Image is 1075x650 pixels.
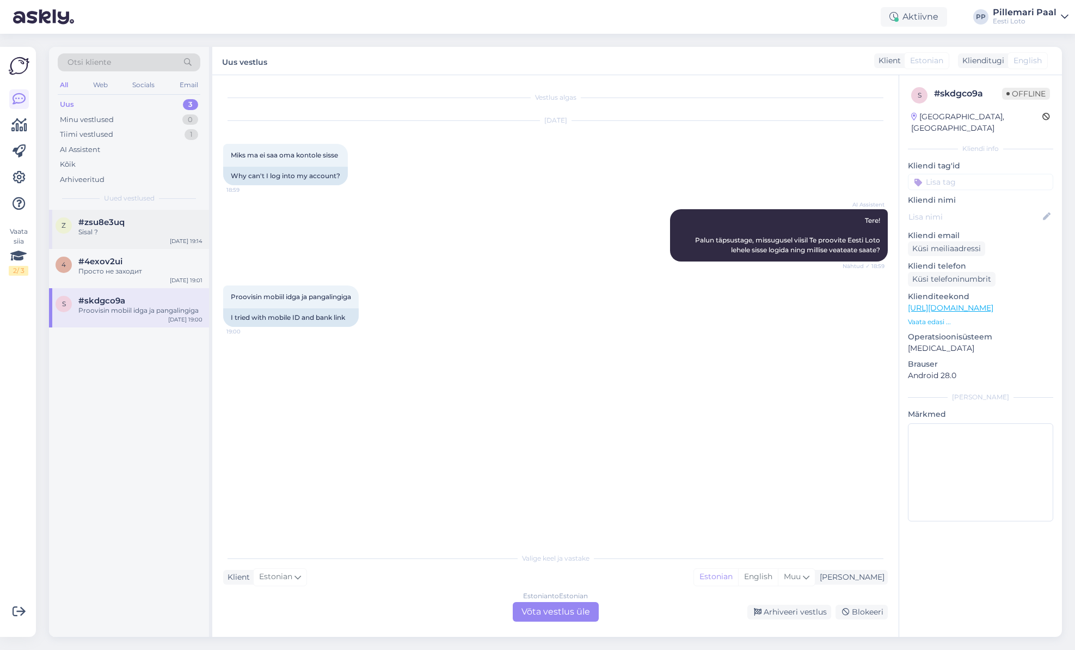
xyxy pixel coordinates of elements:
div: Vestlus algas [223,93,888,102]
div: English [738,569,778,585]
div: Estonian [694,569,738,585]
div: Sisal ? [78,227,202,237]
span: #skdgco9a [78,296,125,306]
div: Kliendi info [908,144,1053,154]
p: Vaata edasi ... [908,317,1053,327]
div: Klienditugi [958,55,1004,66]
p: Kliendi tag'id [908,160,1053,172]
span: Miks ma ei saa oma kontole sisse [231,151,338,159]
div: [DATE] [223,116,888,125]
a: [URL][DOMAIN_NAME] [908,303,993,313]
span: Estonian [259,571,292,583]
div: [DATE] 19:14 [170,237,202,245]
p: Kliendi telefon [908,260,1053,272]
div: Tiimi vestlused [60,129,113,140]
div: Blokeeri [836,605,888,619]
p: Brauser [908,359,1053,370]
div: Eesti Loto [993,17,1056,26]
label: Uus vestlus [222,53,267,68]
a: Pillemari PaalEesti Loto [993,8,1068,26]
p: Märkmed [908,409,1053,420]
div: Kõik [60,159,76,170]
div: Email [177,78,200,92]
div: 3 [183,99,198,110]
span: Offline [1002,88,1050,100]
div: [DATE] 19:00 [168,315,202,324]
span: s [918,91,922,99]
div: Võta vestlus üle [513,602,599,622]
span: Otsi kliente [67,57,111,68]
div: Web [91,78,110,92]
div: I tried with mobile ID and bank link [223,308,359,327]
div: Просто не заходит [78,266,202,276]
div: PP [973,9,988,25]
div: Why can't I log into my account? [223,167,348,185]
div: Valige keel ja vastake [223,554,888,563]
span: English [1013,55,1042,66]
div: Vaata siia [9,227,28,276]
div: Aktiivne [881,7,947,27]
div: Uus [60,99,74,110]
div: Arhiveeritud [60,174,105,185]
span: 18:59 [226,186,267,194]
div: Küsi telefoninumbrit [908,272,996,287]
input: Lisa tag [908,174,1053,190]
div: [GEOGRAPHIC_DATA], [GEOGRAPHIC_DATA] [911,111,1042,134]
div: Klient [874,55,901,66]
div: 1 [185,129,198,140]
div: [PERSON_NAME] [815,572,884,583]
p: [MEDICAL_DATA] [908,343,1053,354]
p: Operatsioonisüsteem [908,331,1053,343]
img: Askly Logo [9,56,29,76]
div: # skdgco9a [934,87,1002,100]
div: Socials [130,78,157,92]
p: Android 28.0 [908,370,1053,381]
span: z [62,221,66,229]
span: AI Assistent [844,201,884,209]
span: Muu [784,572,801,581]
div: Proovisin mobiil idga ja pangalingiga [78,306,202,315]
input: Lisa nimi [908,211,1041,223]
span: Uued vestlused [104,193,155,203]
div: Arhiveeri vestlus [747,605,831,619]
div: Estonian to Estonian [523,591,588,601]
span: s [62,300,66,308]
div: Klient [223,572,250,583]
div: AI Assistent [60,144,100,155]
div: Minu vestlused [60,114,114,125]
p: Klienditeekond [908,291,1053,302]
p: Kliendi email [908,230,1053,241]
div: [DATE] 19:01 [170,276,202,284]
div: [PERSON_NAME] [908,392,1053,402]
span: Proovisin mobiil idga ja pangalingiga [231,293,351,301]
span: 19:00 [226,327,267,336]
p: Kliendi nimi [908,195,1053,206]
span: #4exov2ui [78,257,122,266]
span: #zsu8e3uq [78,217,125,227]
div: 0 [182,114,198,125]
div: All [58,78,70,92]
span: Estonian [910,55,943,66]
span: 4 [62,260,66,269]
div: Küsi meiliaadressi [908,241,985,256]
div: Pillemari Paal [993,8,1056,17]
div: 2 / 3 [9,266,28,276]
span: Nähtud ✓ 18:59 [843,262,884,270]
